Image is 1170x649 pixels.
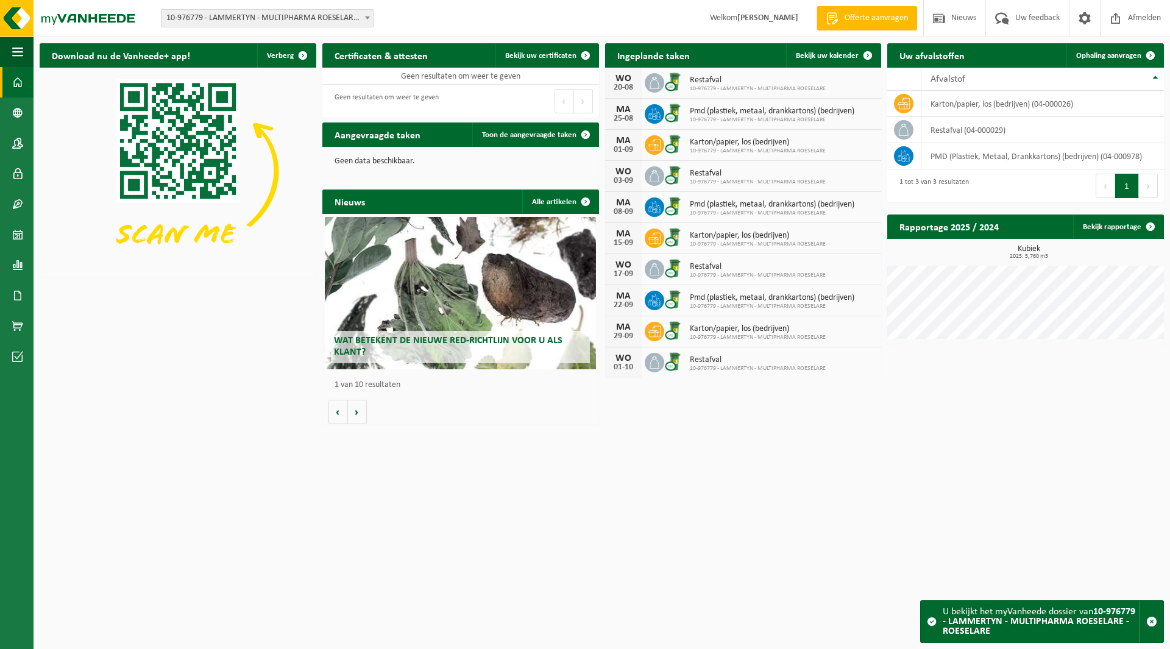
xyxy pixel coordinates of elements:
[921,117,1164,143] td: restafval (04-000029)
[893,172,969,199] div: 1 tot 3 van 3 resultaten
[690,107,854,116] span: Pmd (plastiek, metaal, drankkartons) (bedrijven)
[611,229,636,239] div: MA
[322,68,599,85] td: Geen resultaten om weer te geven
[1139,174,1158,198] button: Next
[335,381,593,389] p: 1 van 10 resultaten
[943,601,1140,642] div: U bekijkt het myVanheede dossier van
[664,258,685,278] img: WB-0240-CU
[161,10,374,27] span: 10-976779 - LAMMERTYN - MULTIPHARMA ROESELARE - ROESELARE
[887,215,1011,238] h2: Rapportage 2025 / 2024
[690,76,826,85] span: Restafval
[690,210,854,217] span: 10-976779 - LAMMERTYN - MULTIPHARMA ROESELARE
[611,363,636,372] div: 01-10
[482,131,576,139] span: Toon de aangevraagde taken
[1096,174,1115,198] button: Previous
[611,353,636,363] div: WO
[267,52,294,60] span: Verberg
[690,365,826,372] span: 10-976779 - LAMMERTYN - MULTIPHARMA ROESELARE
[664,289,685,310] img: WB-0240-CU
[611,198,636,208] div: MA
[611,322,636,332] div: MA
[737,13,798,23] strong: [PERSON_NAME]
[611,167,636,177] div: WO
[611,74,636,83] div: WO
[611,332,636,341] div: 29-09
[664,227,685,247] img: WB-0240-CU
[322,190,377,213] h2: Nieuws
[887,43,977,67] h2: Uw afvalstoffen
[690,116,854,124] span: 10-976779 - LAMMERTYN - MULTIPHARMA ROESELARE
[472,122,598,147] a: Toon de aangevraagde taken
[690,262,826,272] span: Restafval
[690,355,826,365] span: Restafval
[322,122,433,146] h2: Aangevraagde taken
[690,200,854,210] span: Pmd (plastiek, metaal, drankkartons) (bedrijven)
[328,400,348,424] button: Vorige
[40,43,202,67] h2: Download nu de Vanheede+ app!
[931,74,965,84] span: Afvalstof
[611,105,636,115] div: MA
[522,190,598,214] a: Alle artikelen
[1066,43,1163,68] a: Ophaling aanvragen
[574,89,593,113] button: Next
[495,43,598,68] a: Bekijk uw certificaten
[921,143,1164,169] td: PMD (Plastiek, Metaal, Drankkartons) (bedrijven) (04-000978)
[690,293,854,303] span: Pmd (plastiek, metaal, drankkartons) (bedrijven)
[325,217,596,369] a: Wat betekent de nieuwe RED-richtlijn voor u als klant?
[1073,215,1163,239] a: Bekijk rapportage
[611,177,636,185] div: 03-09
[690,272,826,279] span: 10-976779 - LAMMERTYN - MULTIPHARMA ROESELARE
[257,43,315,68] button: Verberg
[611,146,636,154] div: 01-09
[555,89,574,113] button: Previous
[611,270,636,278] div: 17-09
[348,400,367,424] button: Volgende
[690,147,826,155] span: 10-976779 - LAMMERTYN - MULTIPHARMA ROESELARE
[1076,52,1141,60] span: Ophaling aanvragen
[611,239,636,247] div: 15-09
[921,91,1164,117] td: karton/papier, los (bedrijven) (04-000026)
[611,115,636,123] div: 25-08
[611,83,636,92] div: 20-08
[796,52,859,60] span: Bekijk uw kalender
[690,85,826,93] span: 10-976779 - LAMMERTYN - MULTIPHARMA ROESELARE
[690,334,826,341] span: 10-976779 - LAMMERTYN - MULTIPHARMA ROESELARE
[611,301,636,310] div: 22-09
[664,196,685,216] img: WB-0240-CU
[842,12,911,24] span: Offerte aanvragen
[664,133,685,154] img: WB-0240-CU
[335,157,587,166] p: Geen data beschikbaar.
[161,9,374,27] span: 10-976779 - LAMMERTYN - MULTIPHARMA ROESELARE - ROESELARE
[322,43,440,67] h2: Certificaten & attesten
[611,291,636,301] div: MA
[943,607,1135,636] strong: 10-976779 - LAMMERTYN - MULTIPHARMA ROESELARE - ROESELARE
[611,208,636,216] div: 08-09
[690,241,826,248] span: 10-976779 - LAMMERTYN - MULTIPHARMA ROESELARE
[611,136,636,146] div: MA
[690,169,826,179] span: Restafval
[611,260,636,270] div: WO
[786,43,880,68] a: Bekijk uw kalender
[690,231,826,241] span: Karton/papier, los (bedrijven)
[664,102,685,123] img: WB-0240-CU
[893,245,1164,260] h3: Kubiek
[505,52,576,60] span: Bekijk uw certificaten
[664,165,685,185] img: WB-0240-CU
[328,88,439,115] div: Geen resultaten om weer te geven
[690,324,826,334] span: Karton/papier, los (bedrijven)
[334,336,562,357] span: Wat betekent de nieuwe RED-richtlijn voor u als klant?
[690,138,826,147] span: Karton/papier, los (bedrijven)
[664,71,685,92] img: WB-0240-CU
[605,43,702,67] h2: Ingeplande taken
[893,254,1164,260] span: 2025: 5,760 m3
[664,351,685,372] img: WB-0240-CU
[664,320,685,341] img: WB-0240-CU
[1115,174,1139,198] button: 1
[40,68,316,275] img: Download de VHEPlus App
[690,179,826,186] span: 10-976779 - LAMMERTYN - MULTIPHARMA ROESELARE
[690,303,854,310] span: 10-976779 - LAMMERTYN - MULTIPHARMA ROESELARE
[817,6,917,30] a: Offerte aanvragen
